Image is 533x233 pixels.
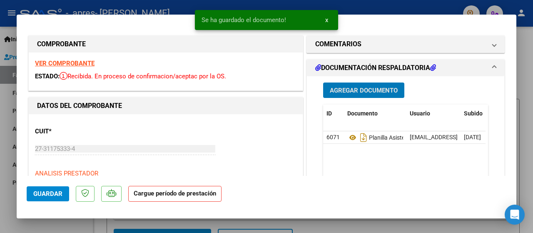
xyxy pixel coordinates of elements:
[37,102,122,110] strong: DATOS DEL COMPROBANTE
[347,134,461,141] span: Planilla Asistencia [PERSON_NAME]
[406,105,461,123] datatable-header-cell: Usuario
[33,190,62,198] span: Guardar
[323,83,404,98] button: Agregar Documento
[319,13,335,28] button: x
[323,105,344,123] datatable-header-cell: ID
[60,73,226,80] span: Recibida. En proceso de confirmacion/aceptac por la OS.
[464,110,483,117] span: Subido
[464,134,481,140] span: [DATE]
[35,170,98,177] span: ANALISIS PRESTADOR
[307,60,504,76] mat-expansion-panel-header: DOCUMENTACIÓN RESPALDATORIA
[315,39,361,49] h1: COMENTARIOS
[325,16,328,24] span: x
[347,110,378,117] span: Documento
[128,186,222,202] strong: Cargue período de prestación
[27,186,69,201] button: Guardar
[202,16,286,24] span: Se ha guardado el documento!
[505,205,525,225] div: Open Intercom Messenger
[37,40,86,48] strong: COMPROBANTE
[35,73,60,80] span: ESTADO:
[307,36,504,53] mat-expansion-panel-header: COMENTARIOS
[315,63,436,73] h1: DOCUMENTACIÓN RESPALDATORIA
[326,134,340,140] span: 6071
[326,110,332,117] span: ID
[410,110,430,117] span: Usuario
[35,127,113,136] p: CUIT
[358,131,369,144] i: Descargar documento
[35,60,95,67] a: VER COMPROBANTE
[461,105,502,123] datatable-header-cell: Subido
[344,105,406,123] datatable-header-cell: Documento
[330,87,398,94] span: Agregar Documento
